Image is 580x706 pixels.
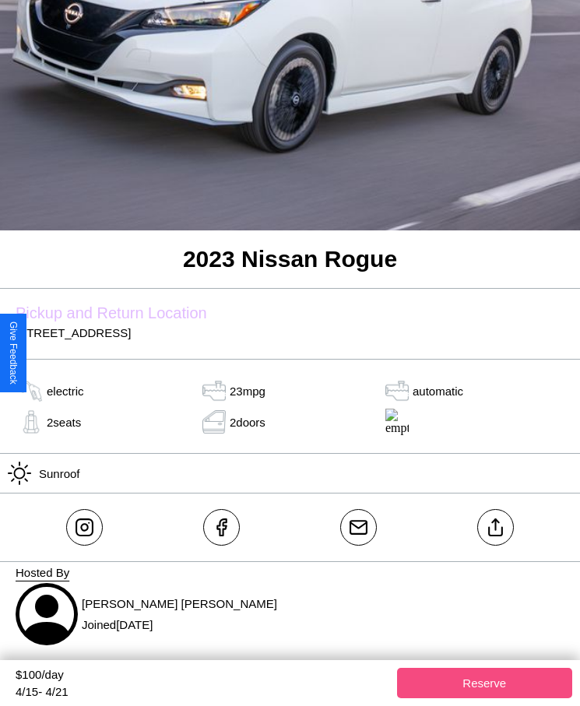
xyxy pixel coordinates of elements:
[397,668,573,698] button: Reserve
[82,593,277,614] p: [PERSON_NAME] [PERSON_NAME]
[381,379,413,402] img: gas
[16,668,389,685] div: $ 100 /day
[47,381,84,402] p: electric
[413,381,463,402] p: automatic
[31,463,80,484] p: Sunroof
[381,409,413,435] img: empty
[16,379,47,402] img: gas
[16,304,564,322] label: Pickup and Return Location
[16,562,564,583] p: Hosted By
[16,685,389,698] div: 4 / 15 - 4 / 21
[199,410,230,434] img: door
[82,614,277,635] p: Joined [DATE]
[47,412,81,433] p: 2 seats
[8,321,19,385] div: Give Feedback
[230,381,265,402] p: 23 mpg
[16,322,564,343] p: [STREET_ADDRESS]
[199,379,230,402] img: tank
[16,410,47,434] img: gas
[230,412,265,433] p: 2 doors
